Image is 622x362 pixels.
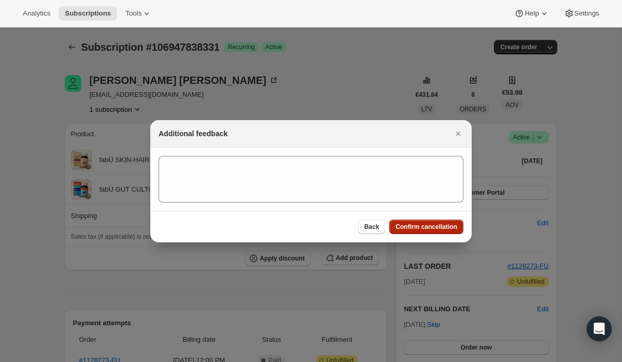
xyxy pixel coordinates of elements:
[389,220,463,234] button: Confirm cancellation
[574,9,599,18] span: Settings
[451,126,465,141] button: Close
[23,9,50,18] span: Analytics
[587,316,612,341] div: Open Intercom Messenger
[59,6,117,21] button: Subscriptions
[364,223,379,231] span: Back
[125,9,142,18] span: Tools
[508,6,555,21] button: Help
[358,220,386,234] button: Back
[119,6,158,21] button: Tools
[525,9,539,18] span: Help
[17,6,56,21] button: Analytics
[65,9,111,18] span: Subscriptions
[159,128,228,139] h2: Additional feedback
[558,6,605,21] button: Settings
[395,223,457,231] span: Confirm cancellation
